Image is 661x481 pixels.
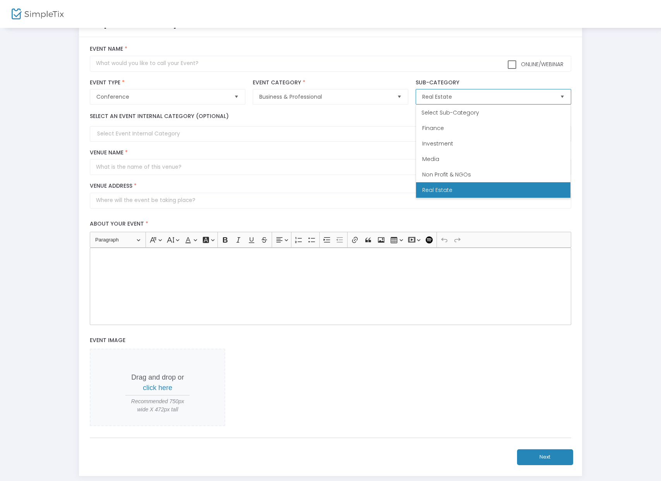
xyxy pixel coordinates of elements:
button: Next [517,449,573,465]
div: Editor toolbar [90,232,571,247]
label: Event Type [90,79,245,86]
span: Paragraph [95,235,135,245]
span: Event Image [90,336,125,344]
span: Online/Webinar [519,60,563,68]
button: Select [557,89,568,104]
button: Paragraph [92,234,144,246]
span: Recommended 750px wide X 472px tall [125,397,190,414]
span: Finance [422,124,444,132]
span: Real Estate [422,186,452,194]
label: Event Category [253,79,408,86]
label: Venue Address [90,183,571,190]
label: Venue Name [90,149,571,156]
span: click here [143,384,172,392]
label: About your event [86,216,575,232]
div: Select Sub-Category [416,105,570,120]
span: Investment [422,140,453,147]
span: Non Profit & NGOs [422,171,471,178]
div: Rich Text Editor, main [90,248,571,325]
span: Real Estate [422,93,553,101]
input: Select Event Internal Category [97,130,556,138]
label: Select an event internal category (optional) [90,112,229,120]
label: Sub-Category [416,79,571,86]
input: Where will the event be taking place? [90,193,571,209]
p: Drag and drop or [125,372,190,393]
label: Event Name [90,46,571,53]
button: Select [231,89,242,104]
span: Media [422,155,439,163]
button: Select [394,89,405,104]
input: What is the name of this venue? [90,159,571,175]
span: Business & Professional [259,93,390,101]
span: Conference [96,93,228,101]
input: What would you like to call your Event? [90,56,571,72]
